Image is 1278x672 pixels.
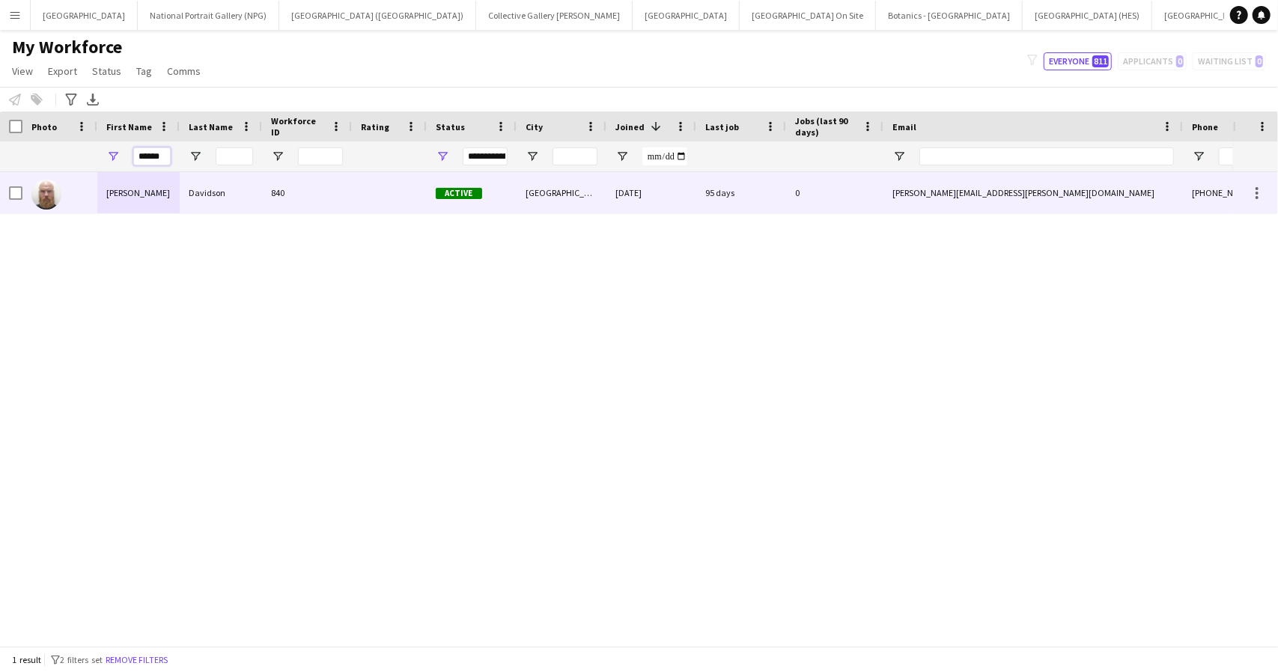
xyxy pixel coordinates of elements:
button: National Portrait Gallery (NPG) [138,1,279,30]
app-action-btn: Export XLSX [84,91,102,109]
a: Comms [161,61,207,81]
button: Open Filter Menu [189,150,202,163]
a: View [6,61,39,81]
span: Rating [361,121,389,132]
button: [GEOGRAPHIC_DATA] ([GEOGRAPHIC_DATA]) [279,1,476,30]
span: 811 [1092,55,1109,67]
button: Open Filter Menu [526,150,539,163]
span: Last job [705,121,739,132]
div: 840 [262,172,352,213]
span: Active [436,188,482,199]
button: Open Filter Menu [106,150,120,163]
button: [GEOGRAPHIC_DATA] (HES) [1023,1,1152,30]
div: [PERSON_NAME][EMAIL_ADDRESS][PERSON_NAME][DOMAIN_NAME] [883,172,1183,213]
button: Remove filters [103,652,171,668]
span: Status [92,64,121,78]
span: Status [436,121,465,132]
div: [DATE] [606,172,696,213]
input: Last Name Filter Input [216,147,253,165]
span: Comms [167,64,201,78]
div: 95 days [696,172,786,213]
span: Last Name [189,121,233,132]
div: Davidson [180,172,262,213]
button: Botanics - [GEOGRAPHIC_DATA] [876,1,1023,30]
span: Workforce ID [271,115,325,138]
div: [PERSON_NAME] [97,172,180,213]
button: Collective Gallery [PERSON_NAME] [476,1,633,30]
span: 2 filters set [60,654,103,665]
input: First Name Filter Input [133,147,171,165]
span: Photo [31,121,57,132]
div: 0 [786,172,883,213]
img: Gregor Davidson [31,180,61,210]
div: [GEOGRAPHIC_DATA] [517,172,606,213]
a: Export [42,61,83,81]
button: Open Filter Menu [615,150,629,163]
span: Tag [136,64,152,78]
span: City [526,121,543,132]
span: Phone [1192,121,1218,132]
button: [GEOGRAPHIC_DATA] [633,1,740,30]
span: First Name [106,121,152,132]
button: Open Filter Menu [892,150,906,163]
app-action-btn: Advanced filters [62,91,80,109]
span: Email [892,121,916,132]
input: Workforce ID Filter Input [298,147,343,165]
input: Email Filter Input [919,147,1174,165]
input: Joined Filter Input [642,147,687,165]
span: My Workforce [12,36,122,58]
input: City Filter Input [553,147,597,165]
span: Jobs (last 90 days) [795,115,856,138]
a: Tag [130,61,158,81]
button: Everyone811 [1044,52,1112,70]
span: Joined [615,121,645,132]
span: View [12,64,33,78]
button: Open Filter Menu [271,150,284,163]
button: Open Filter Menu [1192,150,1205,163]
span: Export [48,64,77,78]
a: Status [86,61,127,81]
button: [GEOGRAPHIC_DATA] [31,1,138,30]
button: [GEOGRAPHIC_DATA] On Site [740,1,876,30]
button: Open Filter Menu [436,150,449,163]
